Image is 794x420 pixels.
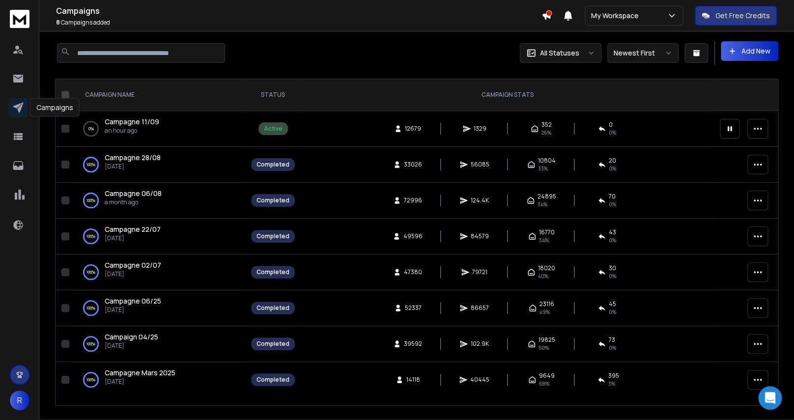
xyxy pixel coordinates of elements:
[607,43,679,63] button: Newest First
[609,236,616,244] span: 0 %
[86,196,95,205] p: 100 %
[105,117,159,127] a: Campagne 11/09
[539,372,555,380] span: 9649
[105,224,161,234] a: Campagne 22/07
[471,340,489,348] span: 102.9K
[539,344,549,352] span: 50 %
[105,342,158,350] p: [DATE]
[539,236,549,244] span: 34 %
[609,129,616,137] span: 0 %
[264,125,283,133] div: Active
[105,234,161,242] p: [DATE]
[105,260,161,270] a: Campagne 02/07
[715,11,770,21] p: Get Free Credits
[105,153,161,163] a: Campagne 28/08
[256,161,289,168] div: Completed
[405,304,422,312] span: 52337
[404,268,422,276] span: 47380
[86,303,95,313] p: 100 %
[538,264,555,272] span: 18020
[609,121,613,129] span: 0
[471,196,489,204] span: 124.4K
[539,336,555,344] span: 19825
[470,376,489,384] span: 40445
[86,375,95,385] p: 100 %
[608,372,619,380] span: 395
[73,219,245,254] td: 100%Campagne 22/07[DATE]
[30,98,80,117] div: Campaigns
[256,376,289,384] div: Completed
[86,231,95,241] p: 100 %
[474,125,486,133] span: 1329
[608,380,615,388] span: 3 %
[609,165,616,172] span: 0 %
[73,147,245,183] td: 100%Campagne 28/08[DATE]
[539,308,550,316] span: 49 %
[105,296,161,306] a: Campagne 06/25
[56,18,60,27] span: 8
[256,304,289,312] div: Completed
[609,300,616,308] span: 45
[88,124,94,134] p: 0 %
[403,232,423,240] span: 49596
[105,189,162,198] span: Campagne 06/08
[73,326,245,362] td: 100%Campaign 04/25[DATE]
[541,129,551,137] span: 26 %
[56,5,541,17] h1: Campaigns
[105,378,175,386] p: [DATE]
[256,340,289,348] div: Completed
[591,11,643,21] p: My Workspace
[256,268,289,276] div: Completed
[73,290,245,326] td: 100%Campagne 06/25[DATE]
[56,19,541,27] p: Campaigns added
[538,157,556,165] span: 10804
[105,163,161,170] p: [DATE]
[538,165,548,172] span: 33 %
[301,79,714,111] th: CAMPAIGN STATS
[10,391,29,410] button: R
[105,368,175,377] span: Campagne Mars 2025
[538,272,548,280] span: 40 %
[538,193,556,200] span: 24895
[539,300,554,308] span: 23116
[10,10,29,28] img: logo
[245,79,301,111] th: STATUS
[609,308,616,316] span: 0 %
[541,121,552,129] span: 352
[471,161,489,168] span: 56085
[105,153,161,162] span: Campagne 28/08
[86,160,95,169] p: 100 %
[105,368,175,378] a: Campagne Mars 2025
[73,183,245,219] td: 100%Campagne 06/08a month ago
[406,376,420,384] span: 14118
[105,117,159,126] span: Campagne 11/09
[404,340,422,348] span: 39592
[73,111,245,147] td: 0%Campagne 11/09an hour ago
[471,304,489,312] span: 86657
[105,270,161,278] p: [DATE]
[86,267,95,277] p: 100 %
[609,193,616,200] span: 70
[86,339,95,349] p: 100 %
[538,200,547,208] span: 34 %
[105,198,162,206] p: a month ago
[472,268,487,276] span: 79721
[609,272,616,280] span: 0 %
[73,79,245,111] th: CAMPAIGN NAME
[73,362,245,398] td: 100%Campagne Mars 2025[DATE]
[405,125,421,133] span: 12679
[609,344,616,352] span: 0 %
[609,264,616,272] span: 30
[758,386,782,410] div: Open Intercom Messenger
[105,332,158,342] a: Campaign 04/25
[471,232,489,240] span: 84579
[609,336,615,344] span: 73
[540,48,579,58] p: All Statuses
[105,189,162,198] a: Campagne 06/08
[73,254,245,290] td: 100%Campagne 02/07[DATE]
